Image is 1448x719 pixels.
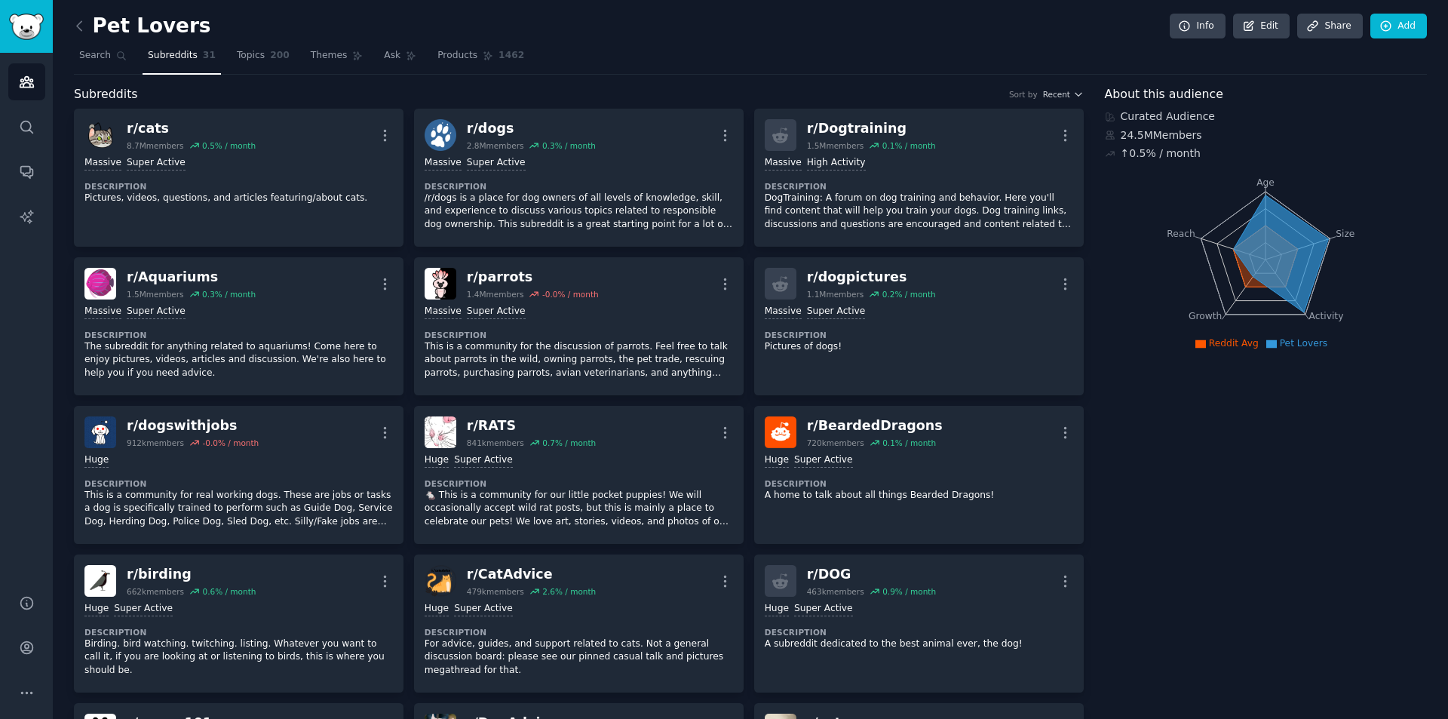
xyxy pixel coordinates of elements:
div: Curated Audience [1105,109,1428,124]
img: RATS [425,416,456,448]
div: 0.2 % / month [882,289,936,300]
div: Massive [425,156,462,171]
div: 1.5M members [127,289,184,300]
dt: Description [765,181,1073,192]
img: birding [84,565,116,597]
div: 0.5 % / month [202,140,256,151]
h2: Pet Lovers [74,14,210,38]
p: Birding. bird watching. twitching. listing. Whatever you want to call it, if you are looking at o... [84,638,393,678]
div: r/ dogpictures [807,268,936,287]
div: Massive [765,305,802,319]
a: Ask [379,44,422,75]
div: Super Active [807,305,866,319]
a: Info [1170,14,1226,39]
div: 720k members [807,438,864,448]
a: RATSr/RATS841kmembers0.7% / monthHugeSuper ActiveDescription🐁 This is a community for our little ... [414,406,744,544]
div: Super Active [794,602,853,616]
p: Pictures, videos, questions, and articles featuring/about cats. [84,192,393,205]
span: Subreddits [74,85,138,104]
div: 1.1M members [807,289,864,300]
div: r/ cats [127,119,256,138]
tspan: Size [1336,228,1354,238]
div: 0.6 % / month [202,586,256,597]
dt: Description [84,181,393,192]
a: Themes [305,44,369,75]
div: 0.7 % / month [542,438,596,448]
div: Super Active [127,156,186,171]
div: r/ parrots [467,268,599,287]
a: Edit [1233,14,1290,39]
div: Super Active [454,453,513,468]
img: cats [84,119,116,151]
span: 31 [203,49,216,63]
span: Subreddits [148,49,198,63]
div: r/ Dogtraining [807,119,936,138]
div: 841k members [467,438,524,448]
div: 0.3 % / month [542,140,596,151]
a: Products1462 [432,44,529,75]
div: -0.0 % / month [202,438,259,448]
span: Pet Lovers [1280,338,1328,349]
tspan: Growth [1189,311,1222,321]
dt: Description [425,478,733,489]
div: 1.5M members [807,140,864,151]
div: 24.5M Members [1105,128,1428,143]
span: Products [437,49,477,63]
div: r/ RATS [467,416,596,435]
div: Sort by [1009,89,1038,100]
a: dogsr/dogs2.8Mmembers0.3% / monthMassiveSuper ActiveDescription/r/dogs is a place for dog owners ... [414,109,744,247]
div: Super Active [114,602,173,616]
span: Ask [384,49,400,63]
div: r/ dogswithjobs [127,416,259,435]
a: BeardedDragonsr/BeardedDragons720kmembers0.1% / monthHugeSuper ActiveDescriptionA home to talk ab... [754,406,1084,544]
div: Massive [425,305,462,319]
a: dogswithjobsr/dogswithjobs912kmembers-0.0% / monthHugeDescriptionThis is a community for real wor... [74,406,403,544]
tspan: Reach [1167,228,1195,238]
div: Huge [765,453,789,468]
div: Huge [765,602,789,616]
p: /r/dogs is a place for dog owners of all levels of knowledge, skill, and experience to discuss va... [425,192,733,232]
div: r/ CatAdvice [467,565,596,584]
div: Huge [84,453,109,468]
p: 🐁 This is a community for our little pocket puppies! We will occasionally accept wild rat posts, ... [425,489,733,529]
a: Aquariumsr/Aquariums1.5Mmembers0.3% / monthMassiveSuper ActiveDescriptionThe subreddit for anythi... [74,257,403,395]
span: Recent [1043,89,1070,100]
div: 912k members [127,438,184,448]
div: ↑ 0.5 % / month [1121,146,1201,161]
dt: Description [84,330,393,340]
img: parrots [425,268,456,300]
a: r/dogpictures1.1Mmembers0.2% / monthMassiveSuper ActiveDescriptionPictures of dogs! [754,257,1084,395]
dt: Description [765,478,1073,489]
div: 2.8M members [467,140,524,151]
a: r/DOG463kmembers0.9% / monthHugeSuper ActiveDescriptionA subreddit dedicated to the best animal e... [754,555,1084,693]
div: Massive [84,156,121,171]
button: Recent [1043,89,1084,100]
a: Share [1297,14,1362,39]
div: 463k members [807,586,864,597]
span: About this audience [1105,85,1223,104]
a: r/Dogtraining1.5Mmembers0.1% / monthMassiveHigh ActivityDescriptionDogTraining: A forum on dog tr... [754,109,1084,247]
tspan: Age [1256,177,1275,188]
div: High Activity [807,156,866,171]
span: 200 [270,49,290,63]
div: r/ dogs [467,119,596,138]
div: Super Active [127,305,186,319]
dt: Description [425,330,733,340]
img: GummySearch logo [9,14,44,40]
p: Pictures of dogs! [765,340,1073,354]
span: Themes [311,49,348,63]
p: A subreddit dedicated to the best animal ever, the dog! [765,638,1073,651]
span: Search [79,49,111,63]
img: CatAdvice [425,565,456,597]
a: CatAdvicer/CatAdvice479kmembers2.6% / monthHugeSuper ActiveDescriptionFor advice, guides, and sup... [414,555,744,693]
div: Super Active [454,602,513,616]
a: Topics200 [232,44,295,75]
div: Huge [425,602,449,616]
span: Topics [237,49,265,63]
dt: Description [425,181,733,192]
div: 0.1 % / month [882,140,936,151]
span: 1462 [499,49,524,63]
div: Massive [765,156,802,171]
img: dogs [425,119,456,151]
dt: Description [765,330,1073,340]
